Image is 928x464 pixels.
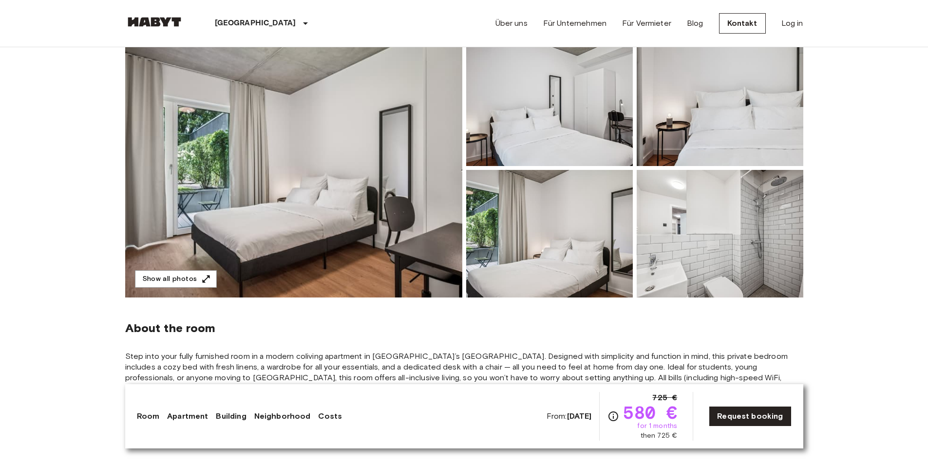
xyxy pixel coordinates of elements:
img: Picture of unit DE-01-259-004-03Q [466,38,633,166]
svg: Check cost overview for full price breakdown. Please note that discounts apply to new joiners onl... [607,410,619,422]
span: then 725 € [641,431,678,441]
span: From: [547,411,592,422]
img: Habyt [125,17,184,27]
a: Log in [781,18,803,29]
a: Blog [687,18,703,29]
span: for 1 months [637,421,677,431]
a: Request booking [709,406,791,427]
p: [GEOGRAPHIC_DATA] [215,18,296,29]
span: 725 € [652,392,677,404]
a: Über uns [495,18,528,29]
span: About the room [125,321,803,335]
a: Room [137,410,160,422]
a: Neighborhood [254,410,311,422]
b: [DATE] [567,411,592,421]
a: Apartment [167,410,208,422]
a: Kontakt [719,13,766,34]
span: 580 € [623,404,677,421]
a: Costs [318,410,342,422]
img: Picture of unit DE-01-259-004-03Q [466,170,633,297]
img: Picture of unit DE-01-259-004-03Q [637,170,803,297]
img: Marketing picture of unit DE-01-259-004-03Q [125,38,462,297]
span: Step into your fully furnished room in a modern coliving apartment in [GEOGRAPHIC_DATA]’s [GEOGRA... [125,351,803,405]
button: Show all photos [135,270,217,288]
a: Für Unternehmen [543,18,606,29]
img: Picture of unit DE-01-259-004-03Q [637,38,803,166]
a: Für Vermieter [622,18,671,29]
a: Building [216,410,246,422]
